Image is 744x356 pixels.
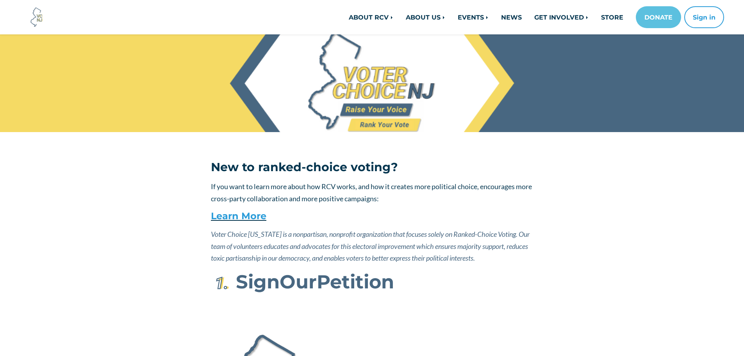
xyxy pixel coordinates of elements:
a: DONATE [636,6,681,28]
img: First [211,274,230,293]
a: Learn More [211,210,266,222]
strong: Sign Petition [236,270,394,293]
a: ABOUT US [400,9,451,25]
img: Voter Choice NJ [26,7,47,28]
nav: Main navigation [205,6,724,28]
button: Sign in or sign up [684,6,724,28]
a: GET INVOLVED [528,9,595,25]
a: ABOUT RCV [343,9,400,25]
a: EVENTS [451,9,495,25]
span: Our [280,270,317,293]
h3: New to ranked-choice voting? [211,160,533,174]
a: STORE [595,9,630,25]
a: NEWS [495,9,528,25]
em: Voter Choice [US_STATE] is a nonpartisan, nonprofit organization that focuses solely on Ranked-Ch... [211,230,530,262]
p: If you want to learn more about how RCV works, and how it creates more political choice, encourag... [211,181,533,204]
